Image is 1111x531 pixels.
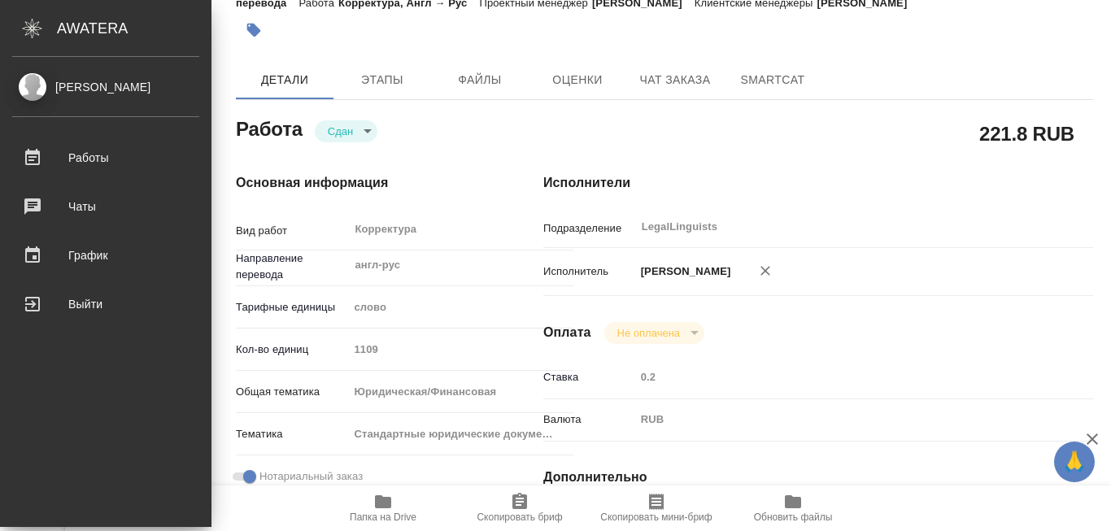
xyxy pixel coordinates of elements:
p: Подразделение [543,220,635,237]
p: Кол-во единиц [236,342,348,358]
div: Сдан [315,120,377,142]
input: Пустое поле [635,365,1048,389]
p: Тематика [236,426,348,442]
button: 🙏 [1054,442,1095,482]
p: Вид работ [236,223,348,239]
a: Чаты [4,186,207,227]
h4: Оплата [543,323,591,342]
p: Общая тематика [236,384,348,400]
button: Не оплачена [612,326,685,340]
span: Скопировать мини-бриф [600,511,712,523]
span: Этапы [343,70,421,90]
p: Направление перевода [236,250,348,283]
button: Скопировать бриф [451,485,588,531]
div: [PERSON_NAME] [12,78,199,96]
div: График [12,243,199,268]
h2: 221.8 RUB [979,120,1074,147]
div: RUB [635,406,1048,433]
span: Нотариальный заказ [259,468,363,485]
button: Добавить тэг [236,12,272,48]
span: Детали [246,70,324,90]
span: Файлы [441,70,519,90]
a: Выйти [4,284,207,324]
span: Обновить файлы [754,511,833,523]
div: Сдан [604,322,704,344]
button: Папка на Drive [315,485,451,531]
p: Тарифные единицы [236,299,348,316]
div: Стандартные юридические документы, договоры, уставы [348,420,573,448]
p: Валюта [543,411,635,428]
h4: Дополнительно [543,468,1093,487]
div: Чаты [12,194,199,219]
div: AWATERA [57,12,211,45]
p: Исполнитель [543,263,635,280]
span: Чат заказа [636,70,714,90]
a: Работы [4,137,207,178]
input: Пустое поле [348,337,573,361]
h4: Основная информация [236,173,478,193]
span: Папка на Drive [350,511,416,523]
button: Сдан [323,124,358,138]
button: Обновить файлы [725,485,861,531]
button: Скопировать мини-бриф [588,485,725,531]
a: График [4,235,207,276]
p: Ставка [543,369,635,385]
div: Юридическая/Финансовая [348,378,573,406]
p: [PERSON_NAME] [635,263,731,280]
div: слово [348,294,573,321]
span: Оценки [538,70,616,90]
h2: Работа [236,113,303,142]
h4: Исполнители [543,173,1093,193]
div: Работы [12,146,199,170]
span: Скопировать бриф [477,511,562,523]
div: Выйти [12,292,199,316]
button: Удалить исполнителя [747,253,783,289]
span: SmartCat [734,70,812,90]
span: 🙏 [1061,445,1088,479]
